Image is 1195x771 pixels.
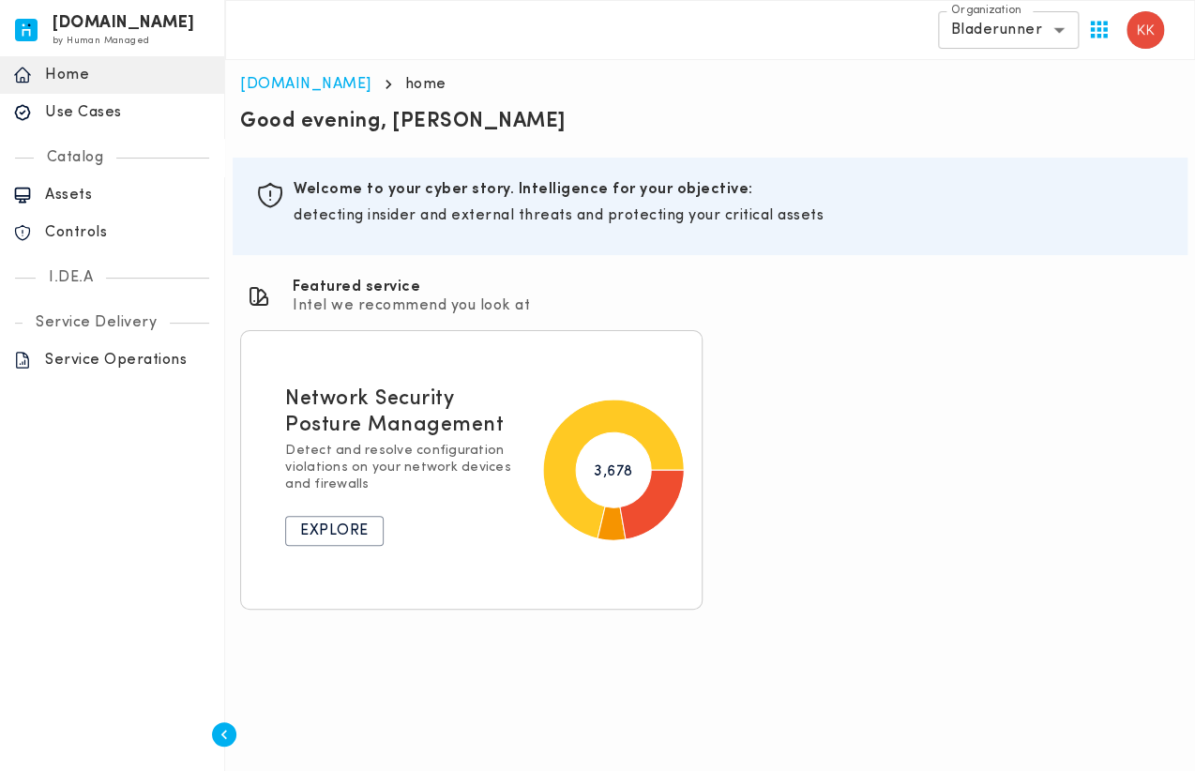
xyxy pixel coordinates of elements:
p: Detect and resolve configuration violations on your network devices and firewalls [285,443,528,493]
button: User [1119,4,1172,56]
a: [DOMAIN_NAME] [240,77,371,92]
div: Bladerunner [938,11,1079,49]
p: Good evening, [PERSON_NAME] [240,109,1180,135]
p: detecting insider and external threats and protecting your critical assets [294,206,1165,225]
h6: Featured service [293,278,530,296]
h6: Welcome to your cyber story. Intelligence for your objective: [294,180,1165,199]
p: Controls [45,223,211,242]
p: Service Delivery [23,313,170,332]
h6: [DOMAIN_NAME] [53,17,195,30]
p: Service Operations [45,351,211,370]
p: Explore [300,522,369,540]
p: Use Cases [45,103,211,122]
span: by Human Managed [53,36,149,46]
nav: breadcrumb [240,75,1180,94]
img: Karen Kim [1127,11,1164,49]
p: home [405,75,446,94]
p: Intel we recommend you look at [293,296,530,315]
p: I.DE.A [36,268,106,287]
p: Assets [45,186,211,204]
h5: Network Security Posture Management [285,386,528,439]
tspan: 3,678 [595,464,634,479]
p: Home [45,66,211,84]
label: Organization [951,3,1021,19]
p: Catalog [34,148,117,167]
img: invicta.io [15,19,38,41]
button: Explore [285,516,384,546]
